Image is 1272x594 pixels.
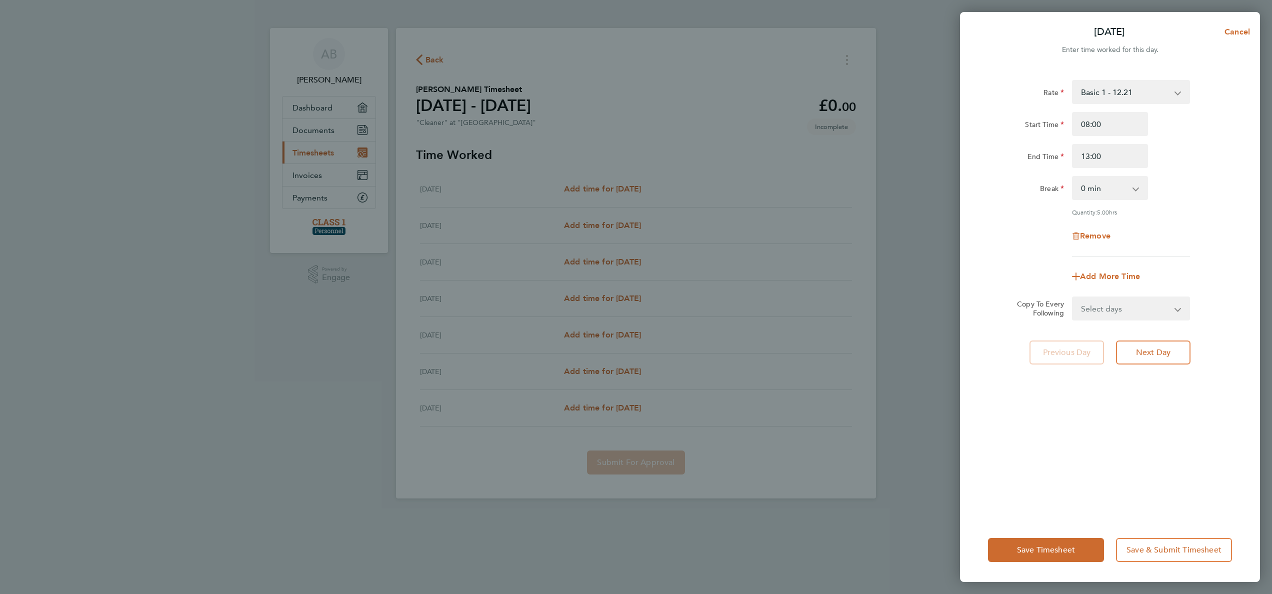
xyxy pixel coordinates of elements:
[1097,208,1109,216] span: 5.00
[1208,22,1260,42] button: Cancel
[1094,25,1125,39] p: [DATE]
[1072,144,1148,168] input: E.g. 18:00
[1072,272,1140,280] button: Add More Time
[1116,340,1190,364] button: Next Day
[1072,112,1148,136] input: E.g. 08:00
[988,538,1104,562] button: Save Timesheet
[1116,538,1232,562] button: Save & Submit Timesheet
[1136,347,1170,357] span: Next Day
[1040,184,1064,196] label: Break
[1025,120,1064,132] label: Start Time
[1009,299,1064,317] label: Copy To Every Following
[1221,27,1250,36] span: Cancel
[960,44,1260,56] div: Enter time worked for this day.
[1017,545,1075,555] span: Save Timesheet
[1080,231,1110,240] span: Remove
[1027,152,1064,164] label: End Time
[1126,545,1221,555] span: Save & Submit Timesheet
[1043,88,1064,100] label: Rate
[1072,232,1110,240] button: Remove
[1080,271,1140,281] span: Add More Time
[1072,208,1190,216] div: Quantity: hrs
